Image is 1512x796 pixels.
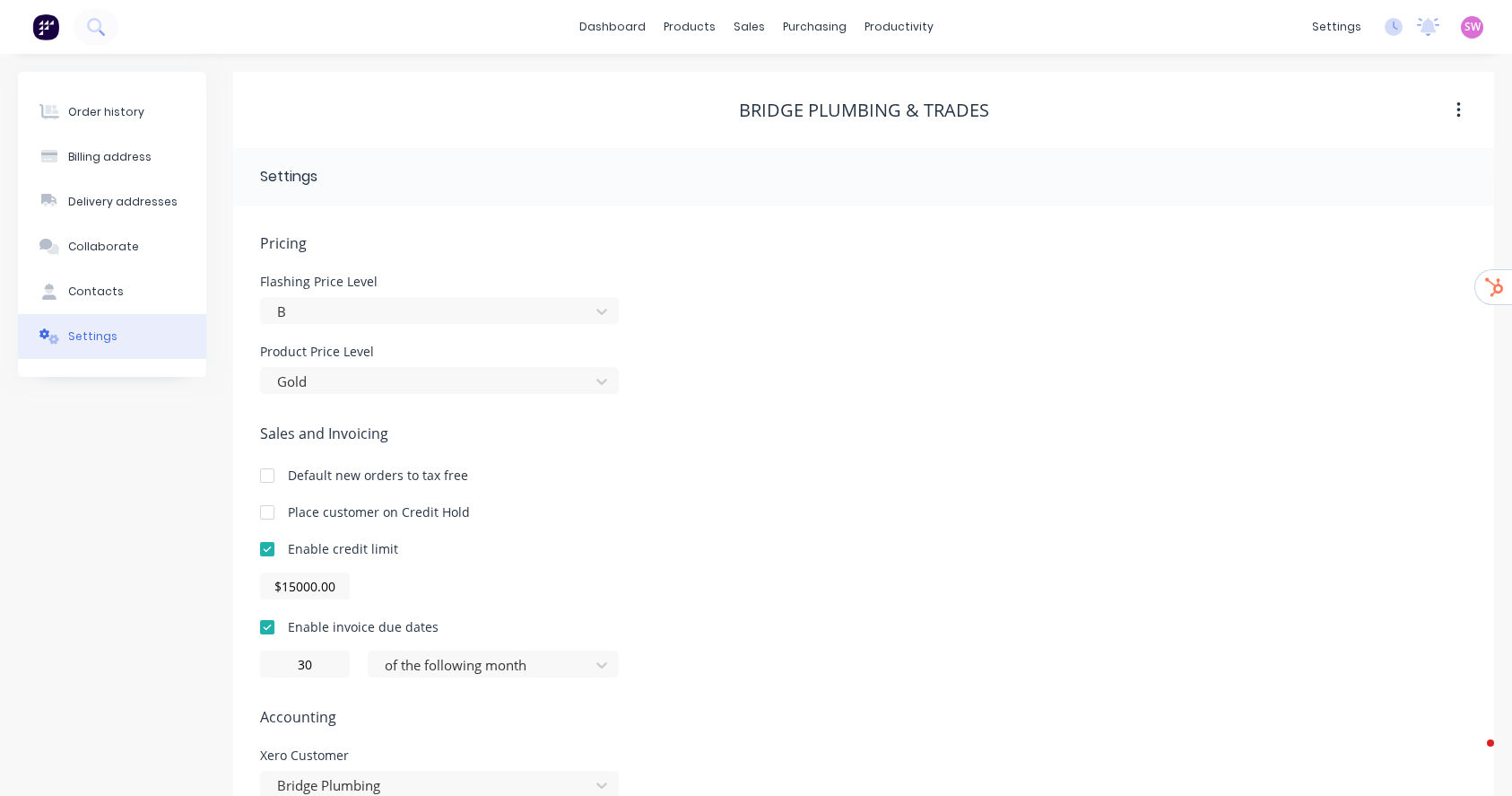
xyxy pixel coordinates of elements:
[68,239,139,255] div: Collaborate
[260,706,1467,728] span: Accounting
[570,13,655,40] a: dashboard
[18,314,206,359] button: Settings
[1464,19,1481,35] span: SW
[260,651,350,678] input: 0
[18,135,206,179] button: Billing address
[18,179,206,224] button: Delivery addresses
[68,328,117,345] div: Settings
[856,13,943,40] div: productivity
[18,90,206,135] button: Order history
[18,224,206,269] button: Collaborate
[260,573,350,599] input: $0
[68,194,178,210] div: Delivery addresses
[288,503,470,521] div: Place customer on Credit Hold
[1451,735,1494,778] iframe: Intercom live chat
[288,539,398,558] div: Enable credit limit
[288,466,468,485] div: Default new orders to tax free
[68,104,144,120] div: Order history
[18,269,206,314] button: Contacts
[32,13,59,40] img: Factory
[655,13,725,40] div: products
[725,13,774,40] div: sales
[260,749,619,762] div: Xero Customer
[260,232,1467,254] span: Pricing
[1303,13,1370,40] div: settings
[774,13,856,40] div: purchasing
[739,100,989,121] div: Bridge Plumbing & Trades
[68,284,124,300] div: Contacts
[288,617,439,636] div: Enable invoice due dates
[260,166,317,188] div: Settings
[260,423,1467,444] span: Sales and Invoicing
[260,276,619,288] div: Flashing Price Level
[260,346,619,358] div: Product Price Level
[68,149,152,165] div: Billing address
